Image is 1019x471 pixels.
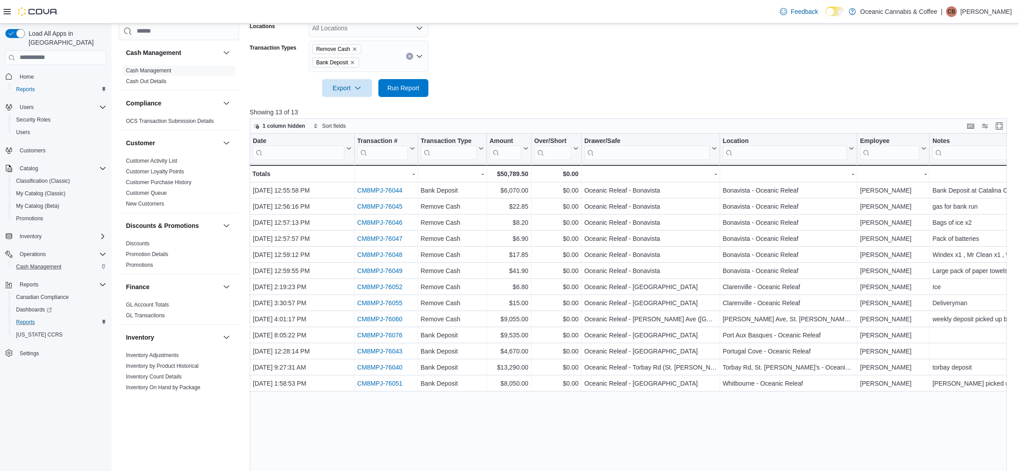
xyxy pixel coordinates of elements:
[357,267,402,274] a: CM8MPJ-76049
[357,283,402,290] a: CM8MPJ-76052
[126,48,181,57] h3: Cash Management
[420,137,476,145] div: Transaction Type
[316,45,350,54] span: Remove Cash
[119,299,239,324] div: Finance
[16,145,49,156] a: Customers
[357,315,402,323] a: CM8MPJ-76060
[16,102,106,113] span: Users
[406,53,413,60] button: Clear input
[126,179,192,185] a: Customer Purchase History
[13,213,47,224] a: Promotions
[126,201,164,207] a: New Customers
[489,201,528,212] div: $22.85
[16,279,42,290] button: Reports
[16,129,30,136] span: Users
[2,162,110,175] button: Catalog
[722,185,854,196] div: Bonavista - Oceanic Releaf
[126,282,219,291] button: Finance
[584,233,717,244] div: Oceanic Releaf - Bonavista
[534,233,578,244] div: $0.00
[13,176,106,186] span: Classification (Classic)
[126,363,199,369] a: Inventory by Product Historical
[352,46,357,52] button: Remove Remove Cash from selection in this group
[860,282,927,292] div: [PERSON_NAME]
[357,235,402,242] a: CM8MPJ-76047
[253,298,352,308] div: [DATE] 3:30:57 PM
[357,348,402,355] a: CM8MPJ-76043
[13,84,106,95] span: Reports
[2,70,110,83] button: Home
[126,78,167,84] a: Cash Out Details
[420,201,483,212] div: Remove Cash
[16,86,35,93] span: Reports
[860,249,927,260] div: [PERSON_NAME]
[16,263,61,270] span: Cash Management
[253,249,352,260] div: [DATE] 12:59:12 PM
[16,202,59,210] span: My Catalog (Beta)
[126,139,219,147] button: Customer
[534,137,571,145] div: Over/Short
[253,137,344,145] div: Date
[126,189,167,197] span: Customer Queue
[13,261,65,272] a: Cash Management
[252,168,352,179] div: Totals
[126,251,168,258] span: Promotion Details
[126,139,155,147] h3: Customer
[584,314,717,324] div: Oceanic Releaf - [PERSON_NAME] Ave ([GEOGRAPHIC_DATA][PERSON_NAME])
[489,137,528,160] button: Amount
[221,98,232,109] button: Compliance
[126,78,167,85] span: Cash Out Details
[13,127,34,138] a: Users
[20,147,46,154] span: Customers
[20,73,34,80] span: Home
[20,281,38,288] span: Reports
[13,127,106,138] span: Users
[126,302,169,308] a: GL Account Totals
[9,328,110,341] button: [US_STATE] CCRS
[9,291,110,303] button: Canadian Compliance
[946,6,957,17] div: Cristine Bartolome
[2,248,110,261] button: Operations
[826,7,844,16] input: Dark Mode
[16,215,43,222] span: Promotions
[534,282,578,292] div: $0.00
[489,249,528,260] div: $17.85
[791,7,818,16] span: Feedback
[312,44,361,54] span: Remove Cash
[994,121,1005,131] button: Enter fullscreen
[860,137,919,160] div: Employee
[420,137,476,160] div: Transaction Type
[584,298,717,308] div: Oceanic Releaf - [GEOGRAPHIC_DATA]
[489,185,528,196] div: $6,070.00
[327,79,367,97] span: Export
[250,108,1015,117] p: Showing 13 of 13
[416,25,423,32] button: Open list of options
[584,168,717,179] div: -
[860,6,938,17] p: Oceanic Cannabis & Coffee
[16,145,106,156] span: Customers
[9,126,110,139] button: Users
[584,282,717,292] div: Oceanic Releaf - [GEOGRAPHIC_DATA]
[16,347,106,358] span: Settings
[534,314,578,324] div: $0.00
[126,251,168,257] a: Promotion Details
[357,187,402,194] a: CM8MPJ-76044
[420,282,483,292] div: Remove Cash
[420,249,483,260] div: Remove Cash
[722,137,854,160] button: Location
[357,137,415,160] button: Transaction #
[534,330,578,341] div: $0.00
[860,346,927,357] div: [PERSON_NAME]
[420,330,483,341] div: Bank Deposit
[2,230,110,243] button: Inventory
[489,137,521,145] div: Amount
[722,314,854,324] div: [PERSON_NAME] Ave, St. [PERSON_NAME]’s - Oceanic Releaf
[119,156,239,213] div: Customer
[253,201,352,212] div: [DATE] 12:56:16 PM
[489,298,528,308] div: $15.00
[13,84,38,95] a: Reports
[126,157,177,164] span: Customer Activity List
[126,282,150,291] h3: Finance
[584,185,717,196] div: Oceanic Releaf - Bonavista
